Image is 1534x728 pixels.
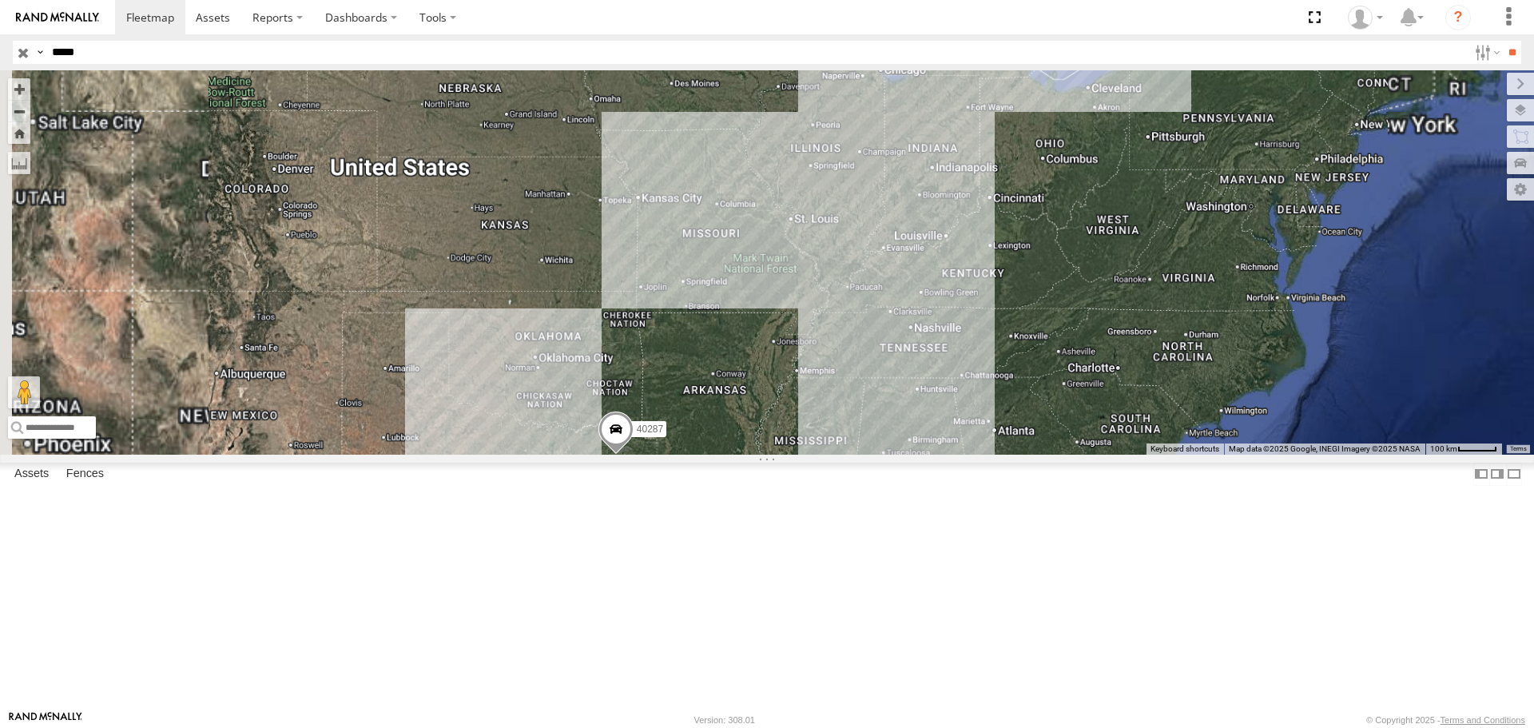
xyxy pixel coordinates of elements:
[1229,444,1421,453] span: Map data ©2025 Google, INEGI Imagery ©2025 NASA
[637,424,663,436] span: 40287
[8,78,30,100] button: Zoom in
[1441,715,1525,725] a: Terms and Conditions
[1507,178,1534,201] label: Map Settings
[1506,463,1522,486] label: Hide Summary Table
[6,463,57,486] label: Assets
[1366,715,1525,725] div: © Copyright 2025 -
[9,712,82,728] a: Visit our Website
[16,12,99,23] img: rand-logo.svg
[8,122,30,144] button: Zoom Home
[1510,445,1527,452] a: Terms (opens in new tab)
[8,100,30,122] button: Zoom out
[8,376,40,408] button: Drag Pegman onto the map to open Street View
[694,715,755,725] div: Version: 308.01
[1430,444,1457,453] span: 100 km
[1150,444,1219,455] button: Keyboard shortcuts
[34,41,46,64] label: Search Query
[8,152,30,174] label: Measure
[58,463,112,486] label: Fences
[1425,444,1502,455] button: Map Scale: 100 km per 46 pixels
[1489,463,1505,486] label: Dock Summary Table to the Right
[1445,5,1471,30] i: ?
[1473,463,1489,486] label: Dock Summary Table to the Left
[1468,41,1503,64] label: Search Filter Options
[1342,6,1389,30] div: Aurora Salinas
